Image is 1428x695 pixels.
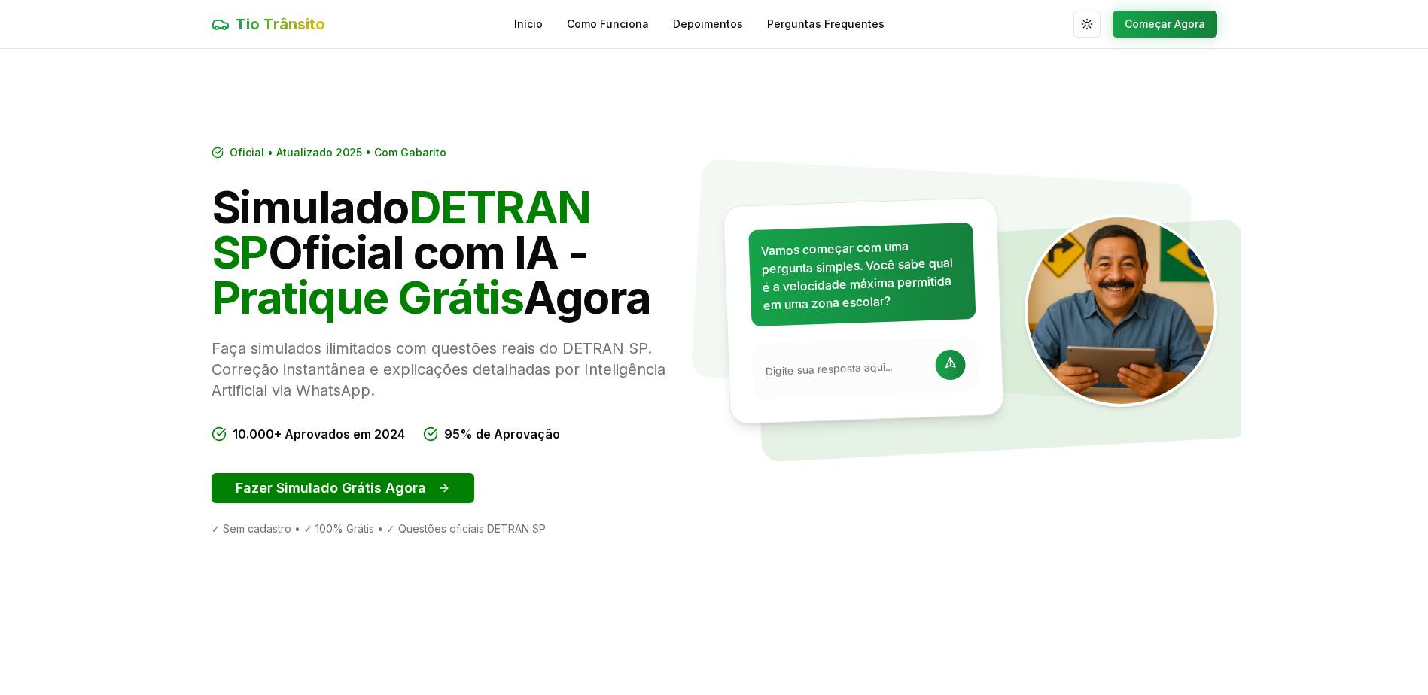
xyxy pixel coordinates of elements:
[212,473,474,503] button: Fazer Simulado Grátis Agora
[212,184,702,320] h1: Simulado Oficial com IA - Agora
[1025,214,1217,407] img: Tio Trânsito
[230,145,446,160] span: Oficial • Atualizado 2025 • Com Gabarito
[236,14,325,35] span: Tio Trânsito
[673,17,743,32] a: Depoimentos
[212,338,702,401] p: Faça simulados ilimitados com questões reais do DETRAN SP. Correção instantânea e explicações det...
[767,17,885,32] a: Perguntas Frequentes
[212,521,702,536] div: ✓ Sem cadastro • ✓ 100% Grátis • ✓ Questões oficiais DETRAN SP
[212,180,591,279] span: DETRAN SP
[1113,11,1217,38] button: Começar Agora
[765,358,927,378] input: Digite sua resposta aqui...
[212,270,524,324] span: Pratique Grátis
[514,17,543,32] a: Início
[233,425,405,443] span: 10.000+ Aprovados em 2024
[760,235,963,314] p: Vamos começar com uma pergunta simples. Você sabe qual é a velocidade máxima permitida em uma zon...
[212,14,325,35] a: Tio Trânsito
[567,17,649,32] a: Como Funciona
[444,425,560,443] span: 95% de Aprovação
